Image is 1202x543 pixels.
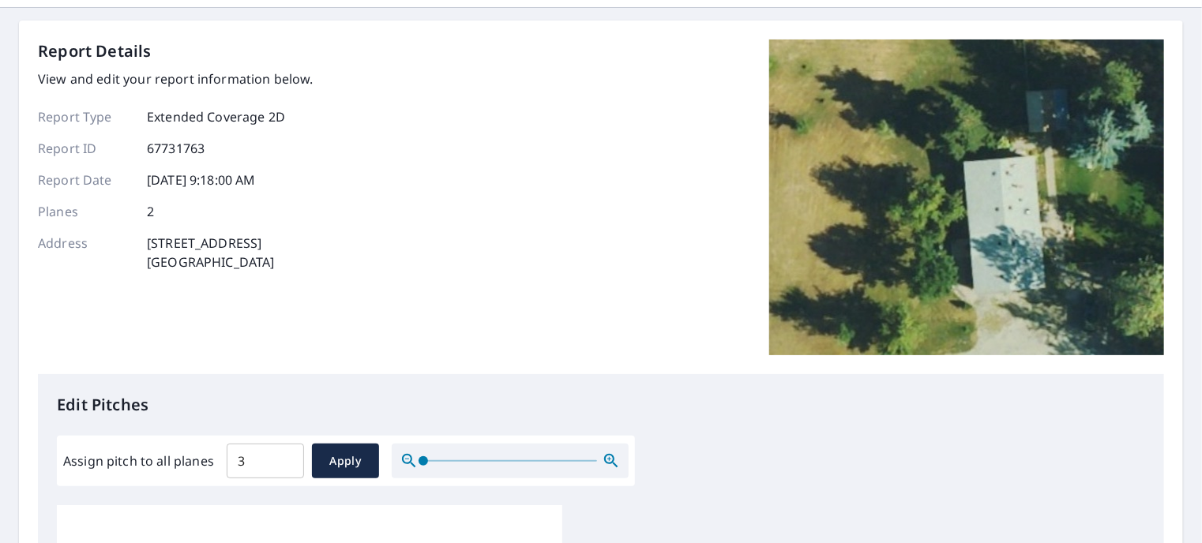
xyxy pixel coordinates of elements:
[38,234,133,271] p: Address
[325,451,366,471] span: Apply
[38,39,152,63] p: Report Details
[147,170,256,189] p: [DATE] 9:18:00 AM
[147,234,275,271] p: [STREET_ADDRESS] [GEOGRAPHIC_DATA]
[38,202,133,221] p: Planes
[38,170,133,189] p: Report Date
[38,69,314,88] p: View and edit your report information below.
[312,444,379,478] button: Apply
[38,139,133,158] p: Report ID
[38,107,133,126] p: Report Type
[769,39,1164,355] img: Top image
[147,139,205,158] p: 67731763
[57,393,1145,417] p: Edit Pitches
[147,202,154,221] p: 2
[147,107,285,126] p: Extended Coverage 2D
[63,451,214,470] label: Assign pitch to all planes
[227,439,304,483] input: 00.0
